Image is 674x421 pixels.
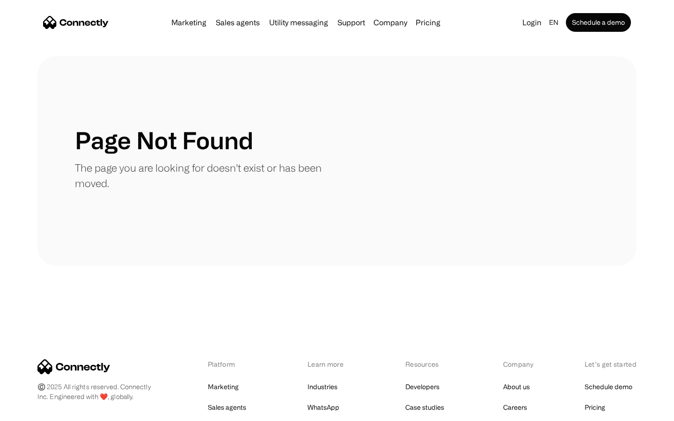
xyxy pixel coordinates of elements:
[308,359,357,369] div: Learn more
[519,16,545,29] a: Login
[75,160,337,191] p: The page you are looking for doesn't exist or has been moved.
[208,401,246,414] a: Sales agents
[9,404,56,418] aside: Language selected: English
[308,401,339,414] a: WhatsApp
[208,359,259,369] div: Platform
[503,401,527,414] a: Careers
[549,16,558,29] div: en
[405,359,454,369] div: Resources
[585,380,632,393] a: Schedule demo
[334,19,369,26] a: Support
[585,401,605,414] a: Pricing
[405,401,444,414] a: Case studies
[503,359,536,369] div: Company
[212,19,264,26] a: Sales agents
[585,359,637,369] div: Let’s get started
[371,16,410,29] div: Company
[75,126,253,154] h1: Page Not Found
[503,380,530,393] a: About us
[308,380,337,393] a: Industries
[545,16,564,29] div: en
[374,16,407,29] div: Company
[566,13,631,32] a: Schedule a demo
[265,19,332,26] a: Utility messaging
[43,15,109,29] a: home
[412,19,444,26] a: Pricing
[405,380,440,393] a: Developers
[208,380,239,393] a: Marketing
[168,19,210,26] a: Marketing
[19,405,56,418] ul: Language list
